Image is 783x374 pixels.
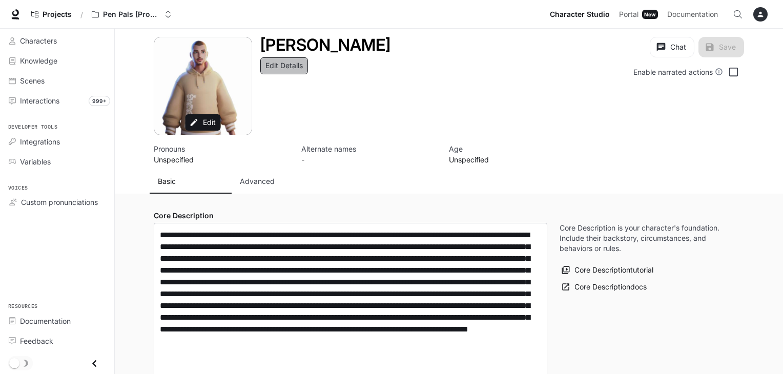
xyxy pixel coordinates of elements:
[4,193,110,211] a: Custom pronunciations
[560,223,732,254] p: Core Description is your character's foundation. Include their backstory, circumstances, and beha...
[83,353,106,374] button: Close drawer
[4,52,110,70] a: Knowledge
[89,96,110,106] span: 999+
[260,57,308,74] button: Edit Details
[4,133,110,151] a: Integrations
[449,143,584,165] button: Open character details dialog
[301,143,437,165] button: Open character details dialog
[20,55,57,66] span: Knowledge
[650,37,694,57] button: Chat
[4,92,110,110] a: Interactions
[4,72,110,90] a: Scenes
[20,156,51,167] span: Variables
[20,336,53,346] span: Feedback
[560,262,656,279] button: Core Descriptiontutorial
[663,4,726,25] a: Documentation
[158,176,176,186] p: Basic
[154,154,289,165] p: Unspecified
[103,10,160,19] p: Pen Pals [Production]
[615,4,662,25] a: PortalNew
[642,10,658,19] div: New
[87,4,176,25] button: Open workspace menu
[20,95,59,106] span: Interactions
[186,114,221,131] button: Edit
[301,154,437,165] p: -
[20,316,71,326] span: Documentation
[560,279,649,296] a: Core Descriptiondocs
[667,8,718,21] span: Documentation
[21,197,98,207] span: Custom pronunciations
[154,37,252,135] button: Open character avatar dialog
[633,67,723,77] div: Enable narrated actions
[4,153,110,171] a: Variables
[260,37,390,53] button: Open character details dialog
[240,176,275,186] p: Advanced
[449,154,584,165] p: Unspecified
[43,10,72,19] span: Projects
[619,8,638,21] span: Portal
[4,32,110,50] a: Characters
[20,35,57,46] span: Characters
[27,4,76,25] a: Go to projects
[260,35,390,55] h1: [PERSON_NAME]
[20,136,60,147] span: Integrations
[76,9,87,20] div: /
[550,8,610,21] span: Character Studio
[9,357,19,368] span: Dark mode toggle
[20,75,45,86] span: Scenes
[301,143,437,154] p: Alternate names
[154,143,289,154] p: Pronouns
[154,143,289,165] button: Open character details dialog
[449,143,584,154] p: Age
[546,4,614,25] a: Character Studio
[728,4,748,25] button: Open Command Menu
[154,211,547,221] h4: Core Description
[4,332,110,350] a: Feedback
[4,312,110,330] a: Documentation
[154,37,252,135] div: Avatar image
